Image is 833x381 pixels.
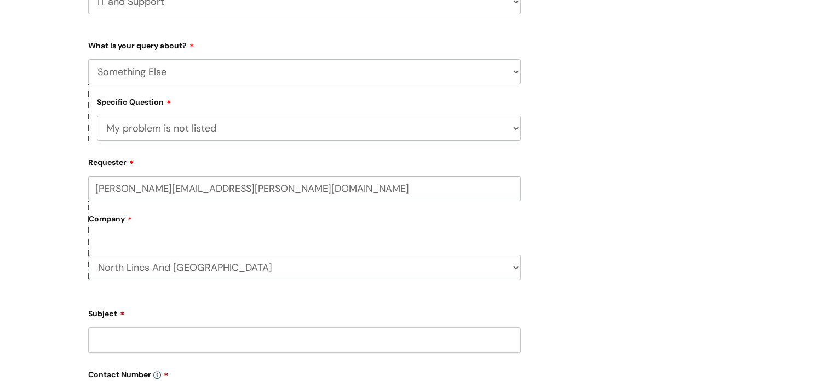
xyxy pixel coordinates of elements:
[153,371,161,379] img: info-icon.svg
[88,37,521,50] label: What is your query about?
[88,366,521,379] label: Contact Number
[88,154,521,167] label: Requester
[97,96,171,107] label: Specific Question
[88,305,521,319] label: Subject
[89,211,521,235] label: Company
[88,176,521,201] input: Email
